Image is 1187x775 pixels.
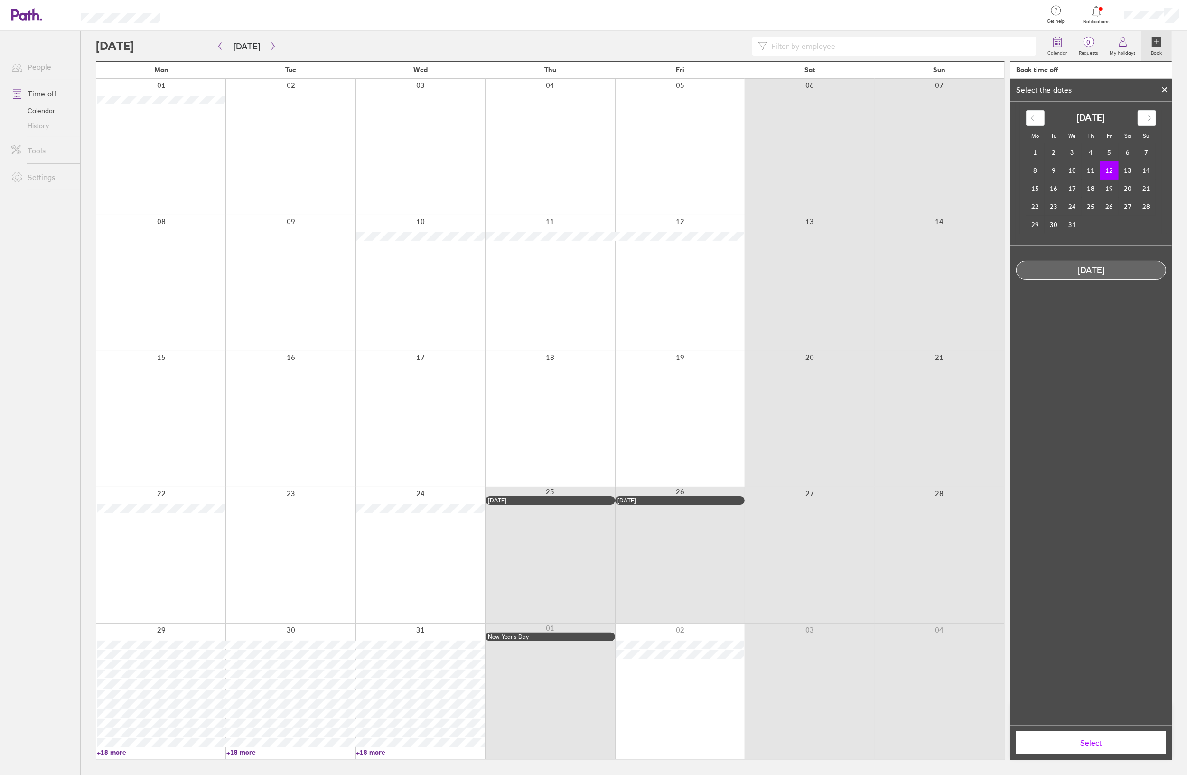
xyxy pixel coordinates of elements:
strong: [DATE] [1076,113,1105,123]
small: Mo [1031,132,1039,139]
td: Sunday, December 14, 2025 [1137,161,1156,180]
td: Tuesday, December 9, 2025 [1045,161,1063,180]
div: [DATE] [617,497,742,504]
td: Thursday, December 18, 2025 [1082,180,1100,198]
small: Sa [1125,132,1131,139]
td: Sunday, December 28, 2025 [1137,198,1156,216]
span: 0 [1073,38,1104,46]
small: Th [1088,132,1094,139]
a: +18 more [356,748,485,756]
div: [DATE] [1017,265,1166,275]
div: Book time off [1016,66,1058,74]
div: Move backward to switch to the previous month. [1026,110,1045,126]
td: Thursday, December 25, 2025 [1082,198,1100,216]
a: Notifications [1081,5,1112,25]
td: Saturday, December 6, 2025 [1119,143,1137,161]
a: My holidays [1104,31,1141,61]
div: [DATE] [488,497,613,504]
small: Fr [1107,132,1112,139]
span: Get help [1041,19,1072,24]
label: My holidays [1104,47,1141,56]
td: Saturday, December 27, 2025 [1119,198,1137,216]
td: Wednesday, December 3, 2025 [1063,143,1082,161]
td: Friday, December 5, 2025 [1100,143,1119,161]
td: Sunday, December 7, 2025 [1137,143,1156,161]
a: History [4,118,80,133]
td: Tuesday, December 2, 2025 [1045,143,1063,161]
div: Move forward to switch to the next month. [1138,110,1156,126]
small: Su [1143,132,1150,139]
a: Calendar [1042,31,1073,61]
a: +18 more [226,748,355,756]
button: [DATE] [226,38,268,54]
td: Saturday, December 20, 2025 [1119,180,1137,198]
a: 0Requests [1073,31,1104,61]
div: Select the dates [1010,85,1077,94]
a: People [4,57,80,76]
td: Monday, December 29, 2025 [1026,216,1045,234]
td: Wednesday, December 10, 2025 [1063,161,1082,180]
td: Monday, December 1, 2025 [1026,143,1045,161]
a: +18 more [97,748,225,756]
td: Thursday, December 4, 2025 [1082,143,1100,161]
td: Wednesday, December 31, 2025 [1063,216,1082,234]
small: We [1069,132,1076,139]
input: Filter by employee [767,37,1030,55]
a: Tools [4,141,80,160]
span: Select [1023,738,1159,747]
a: Book [1141,31,1172,61]
small: Tu [1051,132,1056,139]
div: New Year’s Day [488,633,613,640]
button: Select [1016,731,1166,754]
a: Calendar [4,103,80,118]
td: Tuesday, December 30, 2025 [1045,216,1063,234]
td: Wednesday, December 24, 2025 [1063,198,1082,216]
a: Time off [4,84,80,103]
span: Sat [804,66,815,74]
td: Thursday, December 11, 2025 [1082,161,1100,180]
span: Sun [933,66,945,74]
td: Sunday, December 21, 2025 [1137,180,1156,198]
span: Fri [676,66,684,74]
td: Monday, December 15, 2025 [1026,180,1045,198]
td: Tuesday, December 23, 2025 [1045,198,1063,216]
td: Selected. Friday, December 12, 2025 [1100,161,1119,180]
span: Mon [154,66,168,74]
div: Calendar [1016,102,1167,245]
td: Monday, December 8, 2025 [1026,161,1045,180]
span: Wed [413,66,428,74]
span: Thu [544,66,556,74]
td: Tuesday, December 16, 2025 [1045,180,1063,198]
span: Tue [285,66,296,74]
span: Notifications [1081,19,1112,25]
td: Friday, December 19, 2025 [1100,180,1119,198]
td: Wednesday, December 17, 2025 [1063,180,1082,198]
td: Saturday, December 13, 2025 [1119,161,1137,180]
a: Settings [4,168,80,187]
label: Calendar [1042,47,1073,56]
label: Book [1146,47,1168,56]
td: Monday, December 22, 2025 [1026,198,1045,216]
label: Requests [1073,47,1104,56]
td: Friday, December 26, 2025 [1100,198,1119,216]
